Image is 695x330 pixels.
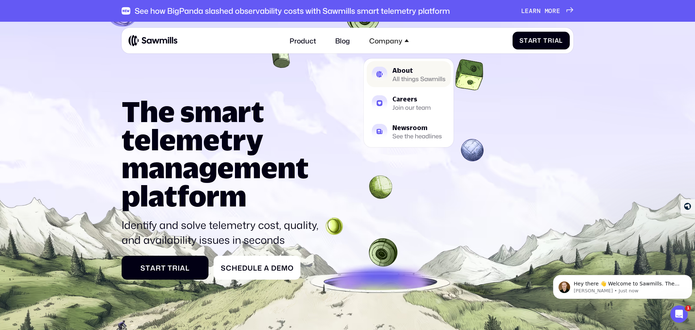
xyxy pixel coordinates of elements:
[168,264,172,272] span: T
[364,31,414,50] div: Company
[271,264,277,272] span: D
[285,31,321,50] a: Product
[281,264,288,272] span: m
[513,32,570,49] a: StartTrial
[556,7,560,14] span: e
[521,7,525,14] span: L
[156,264,161,272] span: r
[392,124,442,130] div: Newsroom
[226,264,232,272] span: c
[185,264,190,272] span: l
[552,7,556,14] span: r
[253,264,257,272] span: l
[548,37,552,44] span: r
[545,7,549,14] span: m
[232,264,237,272] span: h
[264,264,269,272] span: a
[521,7,573,14] a: Learnmore
[555,37,559,44] span: a
[392,133,442,139] div: See the headlines
[214,256,300,280] a: ScheduleaDemo
[670,305,688,323] iframe: Intercom live chat
[369,36,402,45] div: Company
[248,264,253,272] span: u
[528,37,533,44] span: a
[367,90,451,116] a: CareersJoin our team
[150,264,156,272] span: a
[140,264,146,272] span: S
[180,264,185,272] span: a
[367,118,451,145] a: NewsroomSee the headlines
[146,264,150,272] span: t
[221,264,226,272] span: S
[537,37,542,44] span: t
[529,7,533,14] span: a
[685,305,691,311] span: 1
[367,61,451,87] a: AboutAll things Sawmills
[559,37,563,44] span: l
[392,105,431,110] div: Join our team
[242,264,248,272] span: d
[550,260,695,310] iframe: Intercom notifications message
[122,256,208,280] a: StartTrial
[122,218,323,247] p: Identify and solve telemetry cost, quality, and availability issues in seconds
[392,67,446,73] div: About
[537,7,541,14] span: n
[288,264,294,272] span: o
[257,264,262,272] span: e
[122,97,323,210] h1: The smart telemetry management platform
[277,264,281,272] span: e
[552,37,555,44] span: i
[525,7,529,14] span: e
[330,31,355,50] a: Blog
[548,7,552,14] span: o
[364,50,454,147] nav: Company
[519,37,524,44] span: S
[392,96,431,102] div: Careers
[524,37,528,44] span: t
[533,7,537,14] span: r
[172,264,178,272] span: r
[135,6,450,16] div: See how BigPanda slashed observability costs with Sawmills smart telemetry platform
[543,37,548,44] span: T
[161,264,166,272] span: t
[532,37,537,44] span: r
[392,76,446,82] div: All things Sawmills
[237,264,242,272] span: e
[178,264,180,272] span: i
